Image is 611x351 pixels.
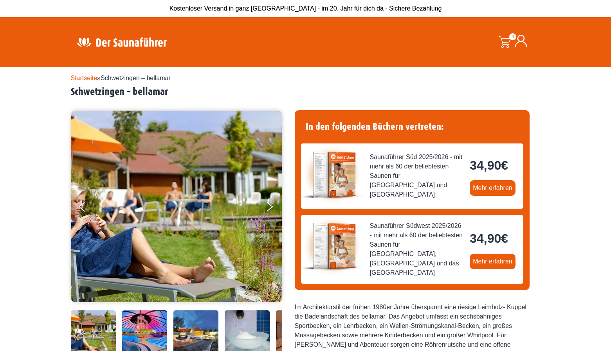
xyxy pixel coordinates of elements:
[470,158,508,172] bdi: 34,90
[501,158,508,172] span: €
[370,152,464,199] span: Saunaführer Süd 2025/2026 - mit mehr als 60 der beliebtesten Saunen für [GEOGRAPHIC_DATA] und [GE...
[470,180,515,196] a: Mehr erfahren
[301,143,364,206] img: der-saunafuehrer-2025-sued.jpg
[71,75,97,81] a: Startseite
[509,33,516,40] span: 0
[301,215,364,278] img: der-saunafuehrer-2025-suedwest.jpg
[79,199,98,218] button: Previous
[71,86,541,98] h2: Schwetzingen – bellamar
[470,231,508,245] bdi: 34,90
[301,116,523,137] h4: In den folgenden Büchern vertreten:
[169,5,442,12] span: Kostenloser Versand in ganz [GEOGRAPHIC_DATA] - im 20. Jahr für dich da - Sichere Bezahlung
[265,199,285,218] button: Next
[470,254,515,269] a: Mehr erfahren
[501,231,508,245] span: €
[101,75,171,81] span: Schwetzingen – bellamar
[370,221,464,278] span: Saunaführer Südwest 2025/2026 - mit mehr als 60 der beliebtesten Saunen für [GEOGRAPHIC_DATA], [G...
[71,75,171,81] span: »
